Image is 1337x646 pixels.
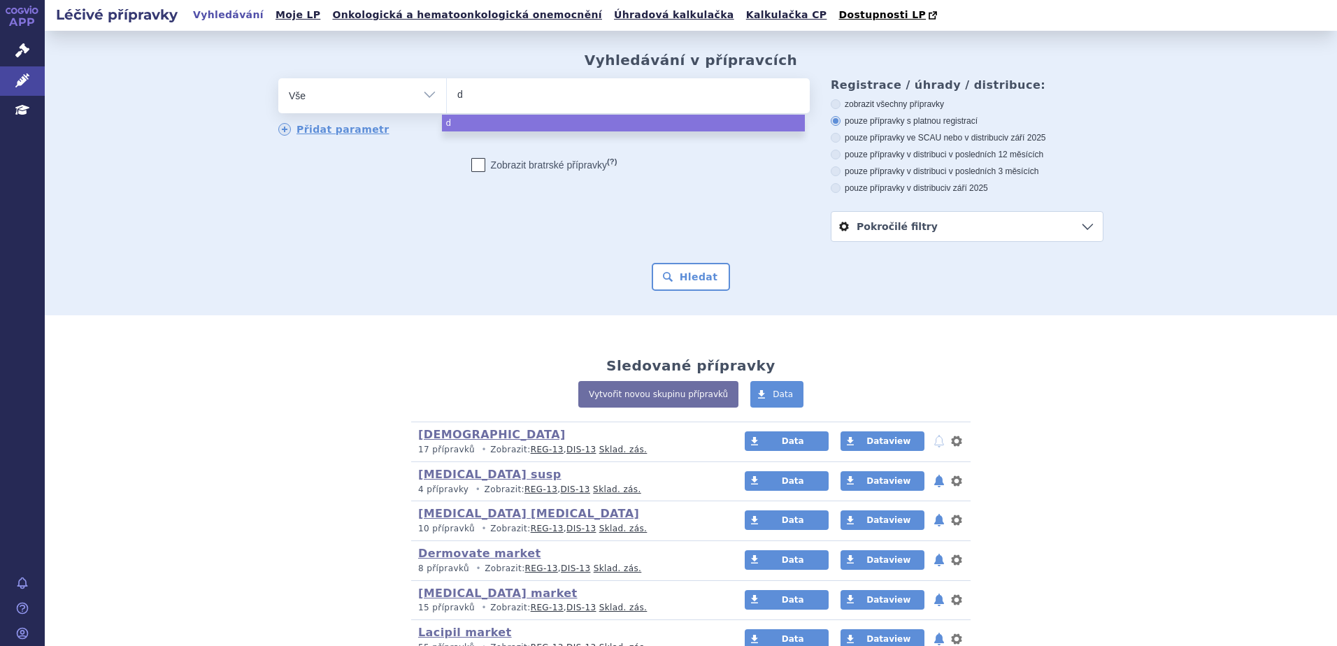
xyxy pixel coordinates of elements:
[418,484,718,496] p: Zobrazit: ,
[607,157,617,166] abbr: (?)
[471,158,617,172] label: Zobrazit bratrské přípravky
[782,476,804,486] span: Data
[866,476,910,486] span: Dataview
[834,6,944,25] a: Dostupnosti LP
[950,473,964,489] button: nastavení
[950,512,964,529] button: nastavení
[932,512,946,529] button: notifikace
[950,433,964,450] button: nastavení
[593,484,641,494] a: Sklad. zás.
[745,431,829,451] a: Data
[472,484,485,496] i: •
[773,389,793,399] span: Data
[566,445,596,454] a: DIS-13
[566,603,596,612] a: DIS-13
[271,6,324,24] a: Moje LP
[560,484,589,494] a: DIS-13
[841,471,924,491] a: Dataview
[45,5,189,24] h2: Léčivé přípravky
[841,590,924,610] a: Dataview
[418,523,718,535] p: Zobrazit: ,
[418,468,562,481] a: [MEDICAL_DATA] susp
[841,510,924,530] a: Dataview
[418,602,718,614] p: Zobrazit: ,
[418,444,718,456] p: Zobrazit: ,
[841,431,924,451] a: Dataview
[950,552,964,568] button: nastavení
[418,587,578,600] a: [MEDICAL_DATA] market
[418,445,475,454] span: 17 přípravků
[831,149,1103,160] label: pouze přípravky v distribuci v posledních 12 měsících
[745,510,829,530] a: Data
[561,564,590,573] a: DIS-13
[1004,133,1045,143] span: v září 2025
[578,381,738,408] a: Vytvořit novou skupinu přípravků
[418,524,475,533] span: 10 přípravků
[525,564,558,573] a: REG-13
[478,602,490,614] i: •
[932,591,946,608] button: notifikace
[932,473,946,489] button: notifikace
[418,564,469,573] span: 8 přípravků
[932,552,946,568] button: notifikace
[831,78,1103,92] h3: Registrace / úhrady / distribuce:
[831,115,1103,127] label: pouze přípravky s platnou registrací
[418,563,718,575] p: Zobrazit: ,
[418,603,475,612] span: 15 přípravků
[750,381,803,408] a: Data
[531,524,564,533] a: REG-13
[531,603,564,612] a: REG-13
[745,471,829,491] a: Data
[531,445,564,454] a: REG-13
[606,357,775,374] h2: Sledované přípravky
[610,6,738,24] a: Úhradová kalkulačka
[442,115,805,131] li: d
[418,626,512,639] a: Lacipil market
[652,263,731,291] button: Hledat
[782,436,804,446] span: Data
[745,550,829,570] a: Data
[831,182,1103,194] label: pouze přípravky v distribuci
[831,166,1103,177] label: pouze přípravky v distribuci v posledních 3 měsících
[782,595,804,605] span: Data
[782,515,804,525] span: Data
[866,515,910,525] span: Dataview
[841,550,924,570] a: Dataview
[831,99,1103,110] label: zobrazit všechny přípravky
[866,436,910,446] span: Dataview
[585,52,798,69] h2: Vyhledávání v přípravcích
[742,6,831,24] a: Kalkulačka CP
[599,603,648,612] a: Sklad. zás.
[566,524,596,533] a: DIS-13
[278,123,389,136] a: Přidat parametr
[418,484,469,494] span: 4 přípravky
[418,428,566,441] a: [DEMOGRAPHIC_DATA]
[946,183,987,193] span: v září 2025
[831,132,1103,143] label: pouze přípravky ve SCAU nebo v distribuci
[599,524,648,533] a: Sklad. zás.
[782,555,804,565] span: Data
[950,591,964,608] button: nastavení
[932,433,946,450] button: notifikace
[328,6,606,24] a: Onkologická a hematoonkologická onemocnění
[478,523,490,535] i: •
[838,9,926,20] span: Dostupnosti LP
[594,564,642,573] a: Sklad. zás.
[189,6,268,24] a: Vyhledávání
[478,444,490,456] i: •
[831,212,1103,241] a: Pokročilé filtry
[866,634,910,644] span: Dataview
[472,563,485,575] i: •
[866,595,910,605] span: Dataview
[418,547,541,560] a: Dermovate market
[745,590,829,610] a: Data
[524,484,557,494] a: REG-13
[418,507,639,520] a: [MEDICAL_DATA] [MEDICAL_DATA]
[866,555,910,565] span: Dataview
[782,634,804,644] span: Data
[599,445,648,454] a: Sklad. zás.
